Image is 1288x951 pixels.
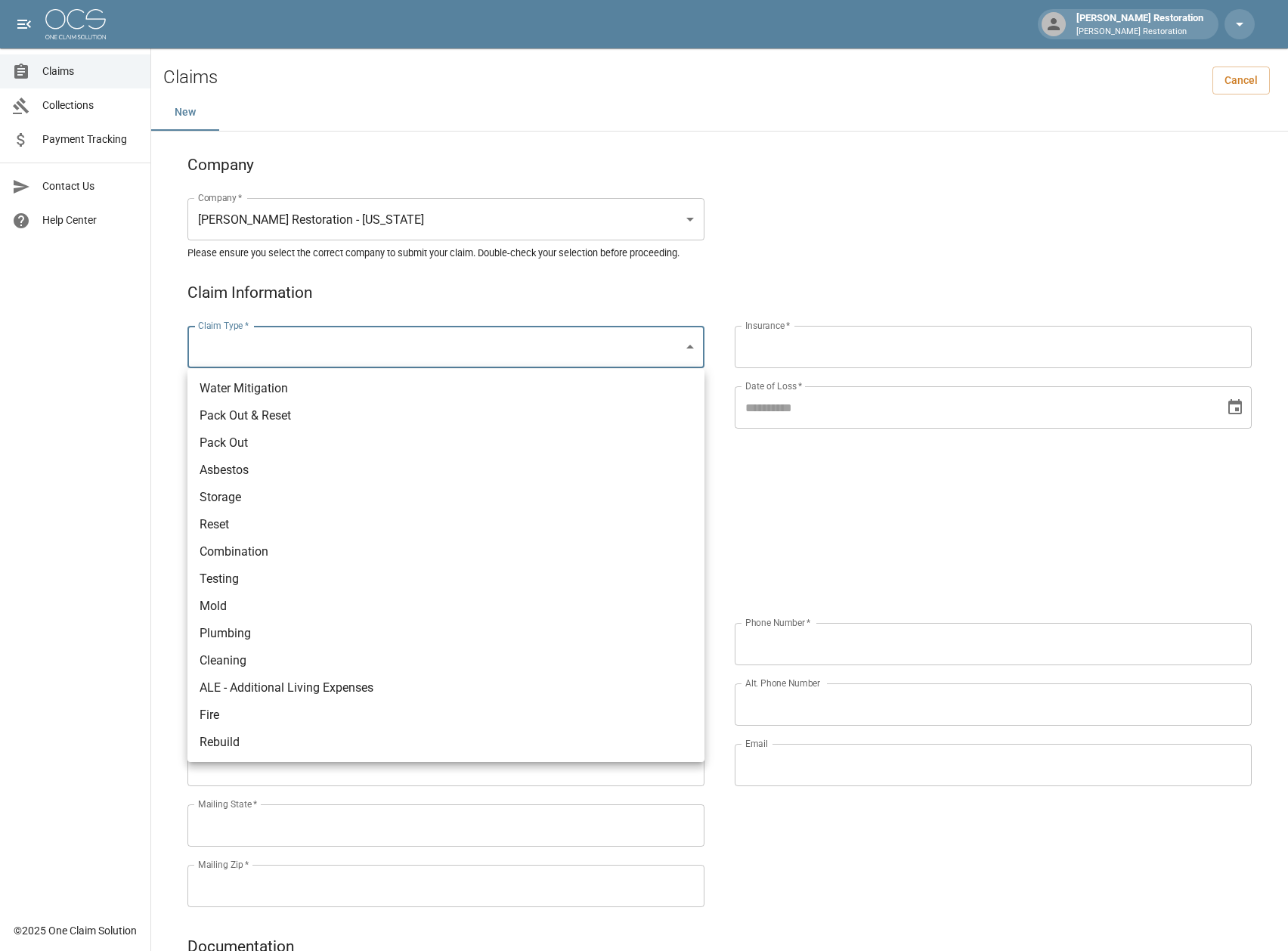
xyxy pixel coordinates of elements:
[187,702,704,729] li: Fire
[187,511,704,538] li: Reset
[187,674,704,702] li: ALE - Additional Living Expenses
[187,429,704,457] li: Pack Out
[187,457,704,484] li: Asbestos
[187,484,704,511] li: Storage
[187,565,704,593] li: Testing
[187,538,704,565] li: Combination
[187,729,704,756] li: Rebuild
[187,402,704,429] li: Pack Out & Reset
[187,375,704,402] li: Water Mitigation
[187,620,704,647] li: Plumbing
[187,593,704,620] li: Mold
[187,647,704,674] li: Cleaning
